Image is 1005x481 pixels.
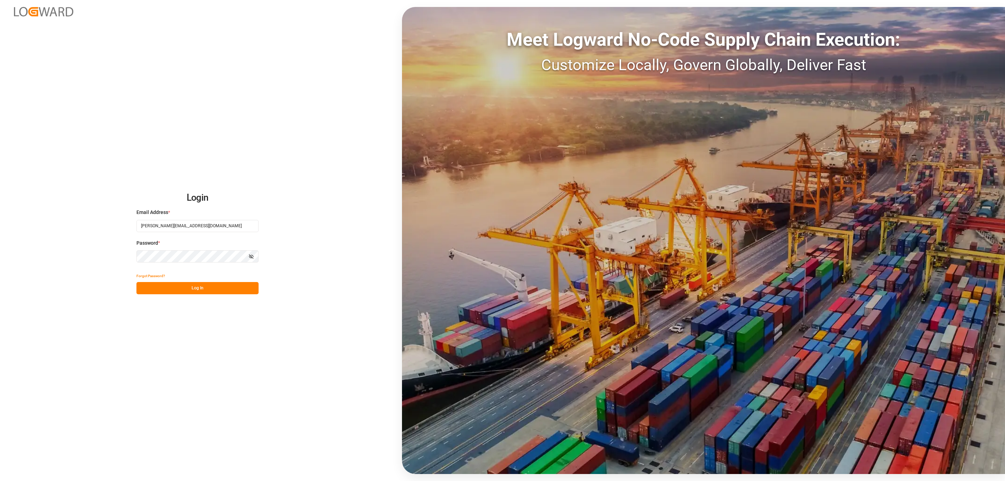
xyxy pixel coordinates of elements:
div: Customize Locally, Govern Globally, Deliver Fast [402,53,1005,76]
button: Forgot Password? [136,270,165,282]
span: Email Address [136,209,168,216]
input: Enter your email [136,220,259,232]
button: Log In [136,282,259,294]
img: Logward_new_orange.png [14,7,73,16]
div: Meet Logward No-Code Supply Chain Execution: [402,26,1005,53]
h2: Login [136,187,259,209]
span: Password [136,239,158,247]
